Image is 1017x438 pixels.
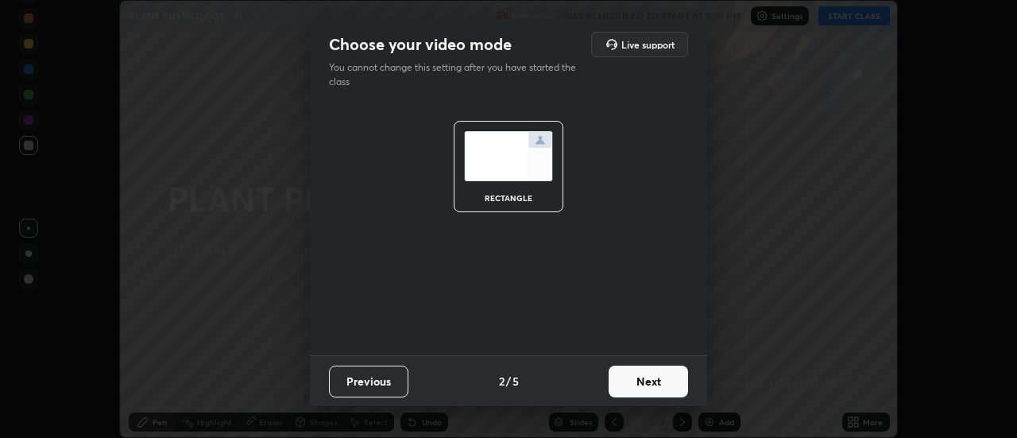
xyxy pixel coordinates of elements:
h4: 2 [499,373,505,390]
h5: Live support [621,40,675,49]
h2: Choose your video mode [329,34,512,55]
p: You cannot change this setting after you have started the class [329,60,586,89]
h4: / [506,373,511,390]
button: Previous [329,366,408,397]
img: normalScreenIcon.ae25ed63.svg [464,131,553,181]
h4: 5 [512,373,519,390]
div: rectangle [477,194,540,202]
button: Next [609,366,688,397]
